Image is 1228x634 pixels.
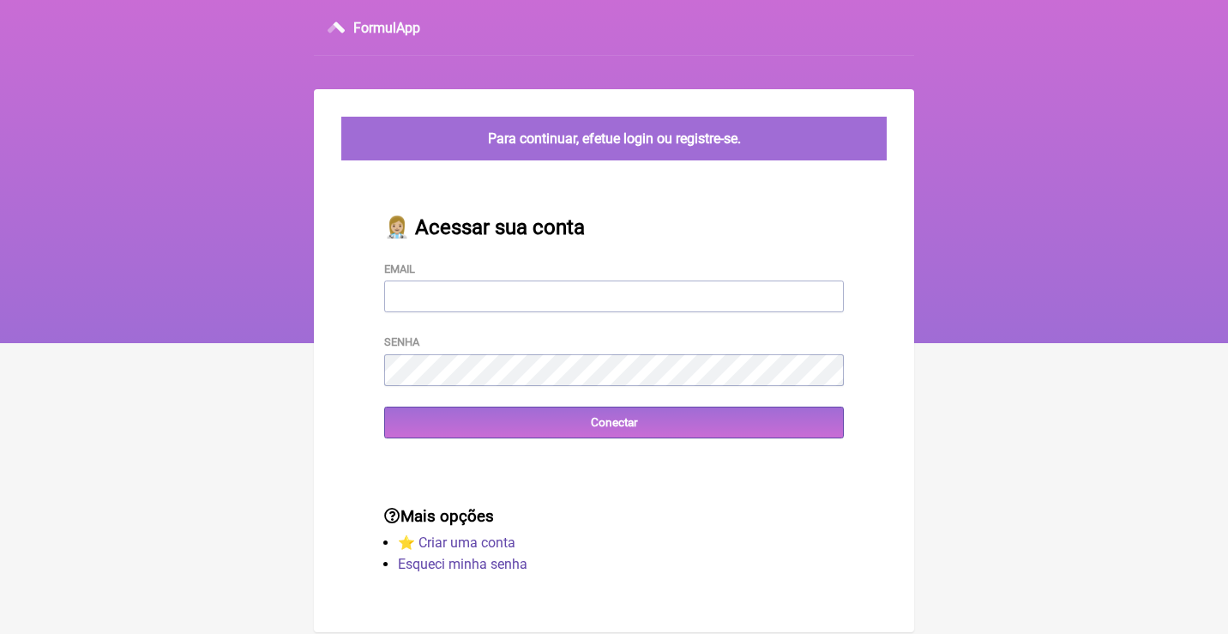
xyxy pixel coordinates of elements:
a: Esqueci minha senha [398,556,527,572]
h2: 👩🏼‍⚕️ Acessar sua conta [384,215,844,239]
input: Conectar [384,407,844,438]
div: Para continuar, efetue login ou registre-se. [341,117,887,160]
label: Senha [384,335,419,348]
a: ⭐️ Criar uma conta [398,534,515,551]
label: Email [384,263,415,275]
h3: FormulApp [353,20,420,36]
h3: Mais opções [384,507,844,526]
